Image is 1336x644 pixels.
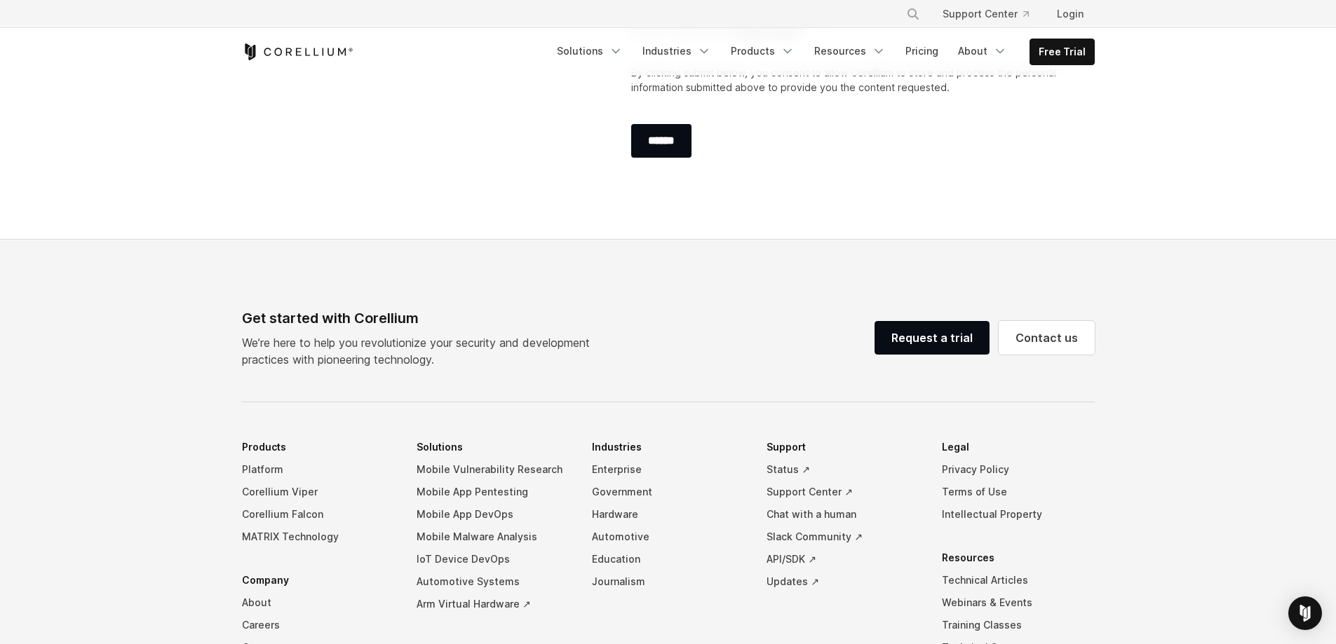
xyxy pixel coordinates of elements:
a: Industries [634,39,720,64]
a: Resources [806,39,894,64]
a: Free Trial [1030,39,1094,64]
a: API/SDK ↗ [767,548,919,570]
a: Mobile Malware Analysis [417,526,569,548]
a: Support Center ↗ [767,481,919,503]
a: Journalism [592,570,745,593]
a: Education [592,548,745,570]
p: By clicking submit below, you consent to allow Corellium to store and process the personal inform... [631,65,1072,95]
a: Webinars & Events [942,591,1095,614]
a: Hardware [592,503,745,526]
a: Products [722,39,803,64]
a: Corellium Viper [242,481,395,503]
a: Government [592,481,745,503]
a: Contact us [999,321,1095,355]
a: Pricing [897,39,947,64]
a: Technical Articles [942,569,1095,591]
a: Mobile App Pentesting [417,481,569,503]
a: Careers [242,614,395,636]
div: Get started with Corellium [242,308,601,329]
a: Chat with a human [767,503,919,526]
a: Arm Virtual Hardware ↗ [417,593,569,615]
div: Navigation Menu [889,1,1095,27]
a: Solutions [548,39,631,64]
a: Status ↗ [767,458,919,481]
a: Training Classes [942,614,1095,636]
button: Search [900,1,926,27]
a: Mobile App DevOps [417,503,569,526]
a: Updates ↗ [767,570,919,593]
a: Platform [242,458,395,481]
p: We’re here to help you revolutionize your security and development practices with pioneering tech... [242,334,601,368]
a: Slack Community ↗ [767,526,919,548]
a: Intellectual Property [942,503,1095,526]
a: About [950,39,1016,64]
div: Open Intercom Messenger [1288,596,1322,630]
a: About [242,591,395,614]
a: Login [1046,1,1095,27]
a: Corellium Home [242,43,353,60]
a: Request a trial [875,321,990,355]
a: Support Center [931,1,1040,27]
a: Mobile Vulnerability Research [417,458,569,481]
a: Privacy Policy [942,458,1095,481]
a: MATRIX Technology [242,526,395,548]
div: Navigation Menu [548,39,1095,65]
a: Corellium Falcon [242,503,395,526]
a: Automotive [592,526,745,548]
a: Enterprise [592,458,745,481]
a: Terms of Use [942,481,1095,503]
a: IoT Device DevOps [417,548,569,570]
a: Automotive Systems [417,570,569,593]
